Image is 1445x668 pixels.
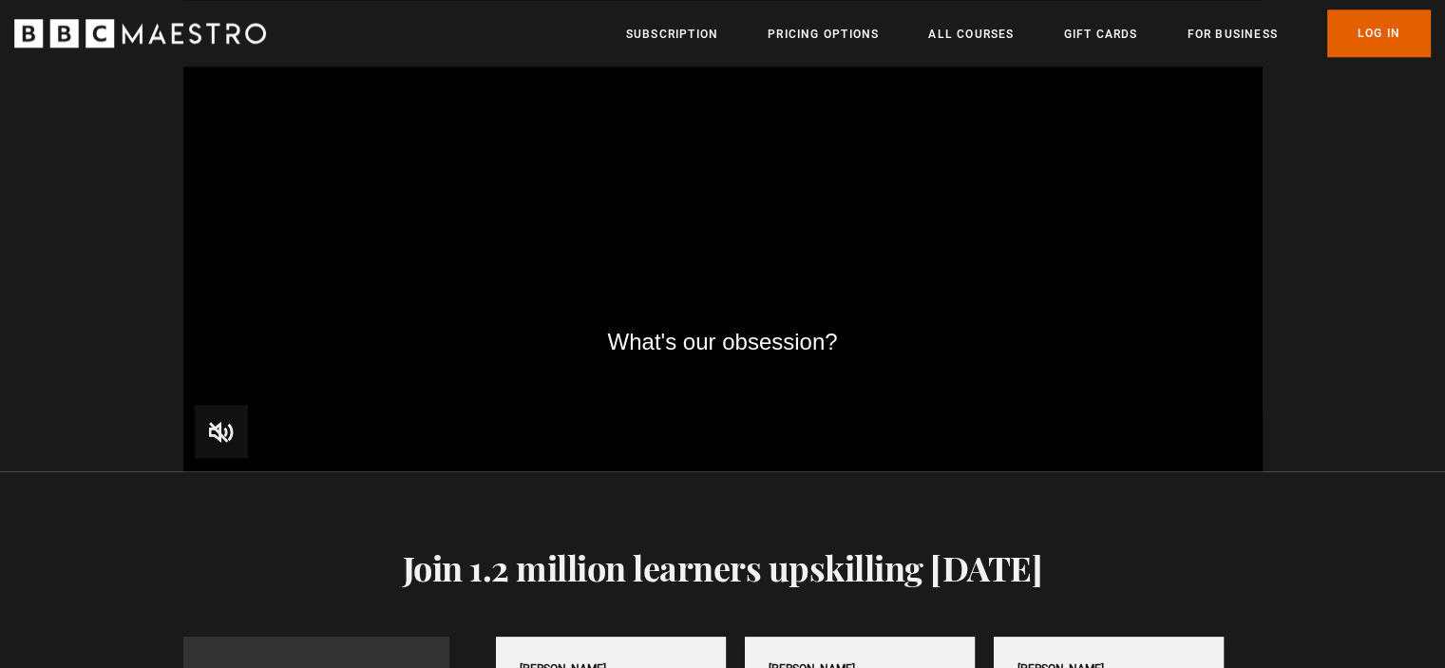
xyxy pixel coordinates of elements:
nav: Primary [626,10,1431,57]
svg: BBC Maestro [14,19,266,48]
h2: Join 1.2 million learners upskilling [DATE] [183,547,1263,587]
button: Unmute [195,405,248,458]
a: Subscription [626,25,718,44]
a: All Courses [928,25,1014,44]
a: Pricing Options [768,25,879,44]
a: For business [1187,25,1277,44]
a: Log In [1327,10,1431,57]
a: Gift Cards [1063,25,1137,44]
